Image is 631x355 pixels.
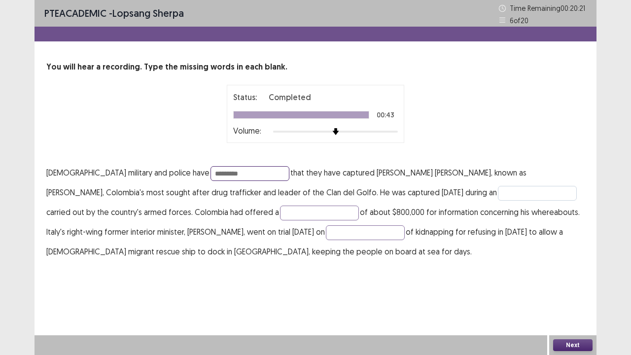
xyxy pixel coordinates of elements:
p: [DEMOGRAPHIC_DATA] military and police have that they have captured [PERSON_NAME] [PERSON_NAME], ... [46,163,585,261]
p: - lopsang sherpa [44,6,184,21]
span: PTE academic [44,7,106,19]
p: Volume: [233,125,261,137]
p: Status: [233,91,257,103]
img: arrow-thumb [332,128,339,135]
p: Completed [269,91,311,103]
p: Time Remaining 00 : 20 : 21 [510,3,587,13]
p: 00:43 [377,111,394,118]
p: You will hear a recording. Type the missing words in each blank. [46,61,585,73]
button: Next [553,339,593,351]
p: 6 of 20 [510,15,528,26]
